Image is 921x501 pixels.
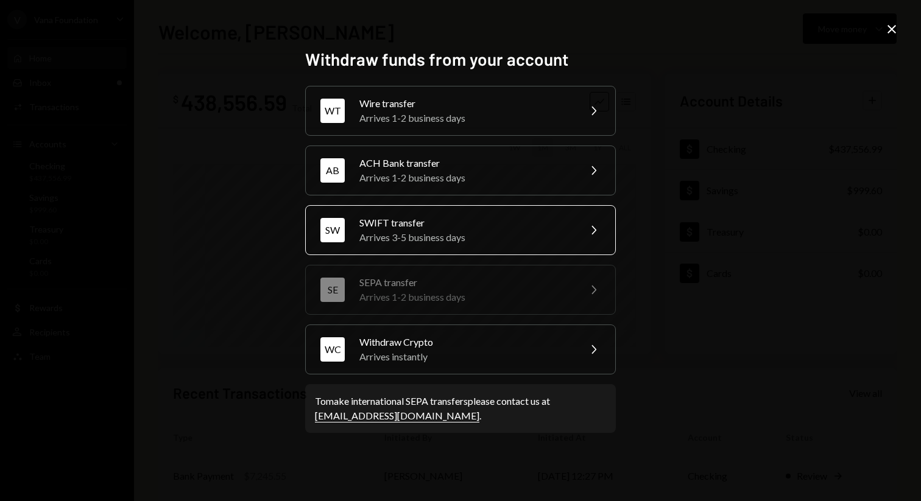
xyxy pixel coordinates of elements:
div: Arrives 1-2 business days [359,290,571,304]
button: SESEPA transferArrives 1-2 business days [305,265,616,315]
button: SWSWIFT transferArrives 3-5 business days [305,205,616,255]
div: WT [320,99,345,123]
div: Wire transfer [359,96,571,111]
h2: Withdraw funds from your account [305,47,616,71]
div: SWIFT transfer [359,215,571,230]
button: ABACH Bank transferArrives 1-2 business days [305,145,616,195]
div: SE [320,278,345,302]
div: SW [320,218,345,242]
div: To make international SEPA transfers please contact us at . [315,394,606,423]
button: WCWithdraw CryptoArrives instantly [305,324,616,374]
a: [EMAIL_ADDRESS][DOMAIN_NAME] [315,410,479,422]
div: Arrives 1-2 business days [359,111,571,125]
div: Withdraw Crypto [359,335,571,349]
div: ACH Bank transfer [359,156,571,170]
div: AB [320,158,345,183]
div: Arrives instantly [359,349,571,364]
div: Arrives 1-2 business days [359,170,571,185]
div: Arrives 3-5 business days [359,230,571,245]
button: WTWire transferArrives 1-2 business days [305,86,616,136]
div: WC [320,337,345,362]
div: SEPA transfer [359,275,571,290]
